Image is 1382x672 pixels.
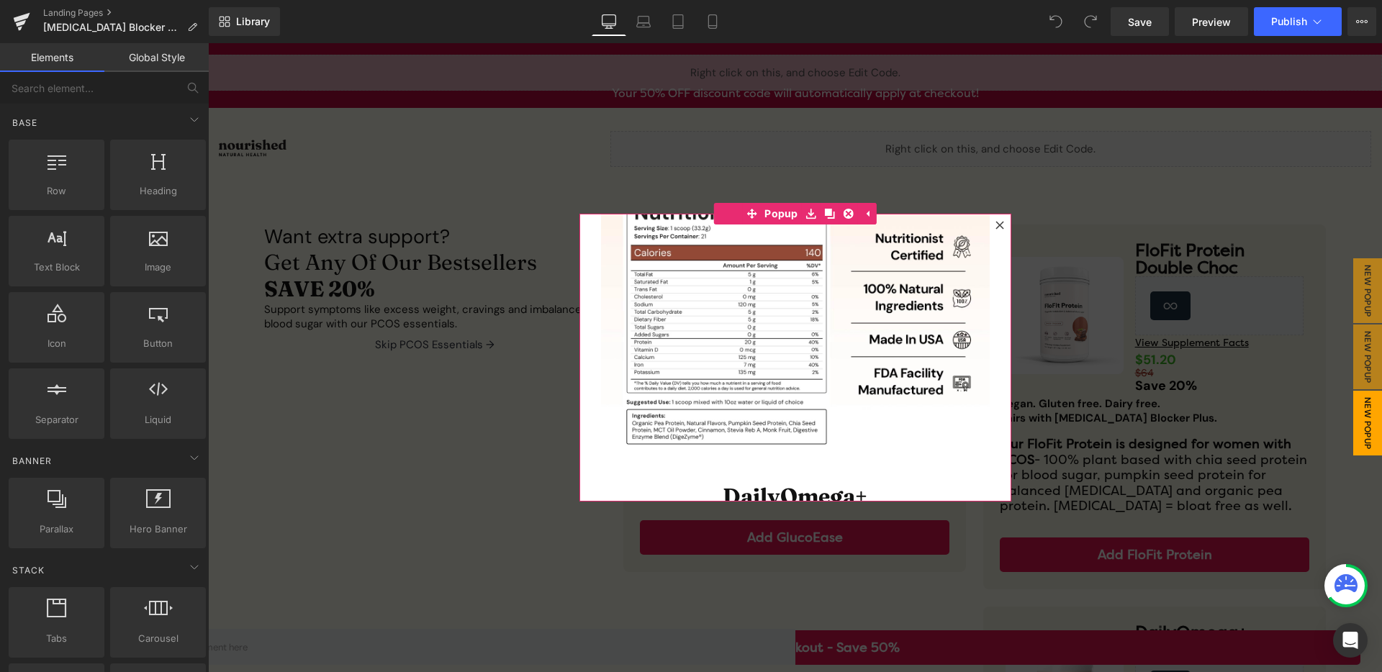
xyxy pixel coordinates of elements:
span: Carousel [114,631,202,646]
span: Publish [1271,16,1307,27]
span: Library [236,15,270,28]
button: Undo [1042,7,1070,36]
a: Global Style [104,43,209,72]
span: Heading [114,183,202,199]
span: Base [11,116,39,130]
div: Open Intercom Messenger [1333,623,1368,658]
a: Delete Module [631,160,650,181]
span: Separator [13,412,100,427]
a: Save module [594,160,613,181]
button: Publish [1254,7,1342,36]
span: [MEDICAL_DATA] Blocker Plus - Bonus Page [43,22,181,33]
a: Laptop [626,7,661,36]
a: Clone Module [613,160,631,181]
a: New Library [209,7,280,36]
a: Landing Pages [43,7,209,19]
span: Tabs [13,631,100,646]
span: Popup [553,160,594,181]
span: New Popup [1145,215,1174,280]
a: Preview [1175,7,1248,36]
button: More [1347,7,1376,36]
a: Tablet [661,7,695,36]
span: New Popup [1145,348,1174,412]
span: Stack [11,563,46,577]
u: DailyOmega+ [515,440,659,466]
span: Parallax [13,522,100,537]
span: Icon [13,336,100,351]
span: Text Block [13,260,100,275]
a: Desktop [592,7,626,36]
a: Mobile [695,7,730,36]
span: Image [114,260,202,275]
a: Expand / Collapse [650,160,669,181]
button: Redo [1076,7,1105,36]
span: New Popup [1145,281,1174,346]
span: Liquid [114,412,202,427]
span: Banner [11,454,53,468]
span: Hero Banner [114,522,202,537]
span: Save [1128,14,1152,29]
span: Row [13,183,100,199]
span: Preview [1192,14,1231,29]
span: Button [114,336,202,351]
